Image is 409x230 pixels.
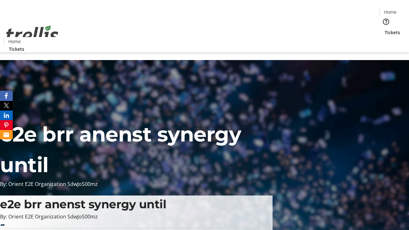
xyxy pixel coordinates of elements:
[9,46,24,52] span: Tickets
[384,9,397,15] span: Home
[380,9,400,15] a: Home
[380,29,405,36] a: Tickets
[380,15,392,28] button: Help
[4,18,61,50] img: Orient E2E Organization SdwJoS00mz's Logo
[4,38,25,45] a: Home
[385,29,400,36] span: Tickets
[8,38,21,45] span: Home
[380,36,392,49] button: Cart
[4,46,29,52] a: Tickets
